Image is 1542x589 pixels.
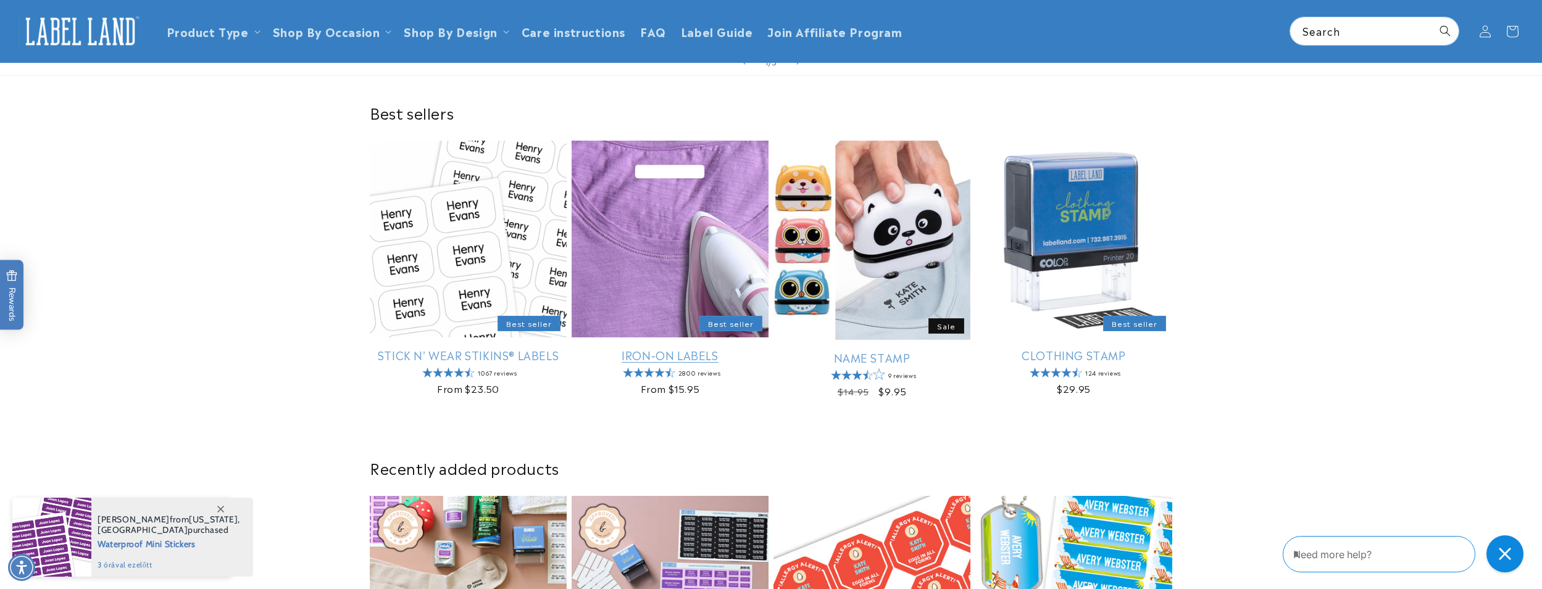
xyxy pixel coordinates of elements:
img: Label Land [19,12,142,51]
span: Label Guide [681,24,753,38]
a: FAQ [633,17,673,46]
ul: Slider [370,141,1172,409]
a: Join Affiliate Program [760,17,909,46]
span: Join Affiliate Program [767,24,902,38]
summary: Shop By Design [396,17,514,46]
span: 3 órával ezelőtt [98,559,240,570]
span: Waterproof Mini Stickers [98,535,240,551]
span: [GEOGRAPHIC_DATA] [98,524,188,535]
span: [PERSON_NAME] [98,514,170,525]
button: Search [1432,17,1459,44]
h2: Best sellers [370,103,1172,122]
summary: Product Type [159,17,265,46]
span: [US_STATE] [189,514,238,525]
a: Label Guide [673,17,761,46]
span: FAQ [640,24,666,38]
a: Product Type [167,23,249,39]
div: Accessibility Menu [8,554,35,581]
iframe: Gorgias Floating Chat [1283,531,1530,577]
a: Iron-On Labels [572,348,769,362]
a: Name Stamp [773,350,970,365]
h2: Recently added products [370,458,1172,477]
summary: Shop By Occasion [265,17,397,46]
a: Label Land [14,7,147,55]
a: Shop By Design [404,23,497,39]
span: from , purchased [98,514,240,535]
a: Stick N' Wear Stikins® Labels [370,348,567,362]
span: Rewards [6,270,18,321]
span: Care instructions [522,24,625,38]
span: Shop By Occasion [273,24,380,38]
a: Care instructions [514,17,633,46]
a: Clothing Stamp [975,348,1172,362]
